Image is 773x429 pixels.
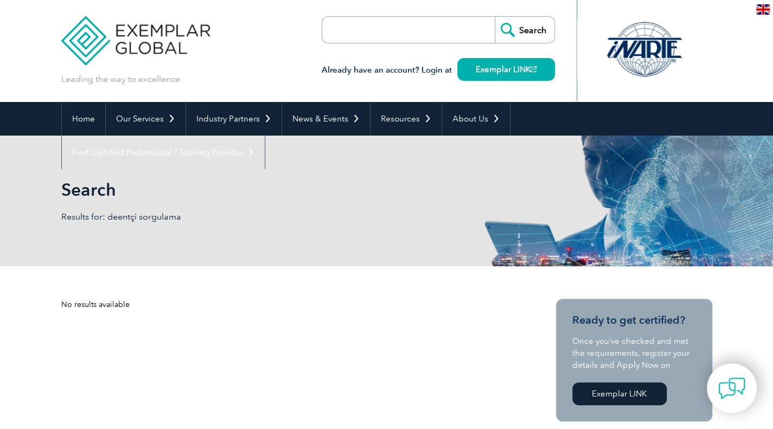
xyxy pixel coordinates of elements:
[572,382,667,405] a: Exemplar LINK
[442,102,510,136] a: About Us
[572,313,696,327] h3: Ready to get certified?
[282,102,370,136] a: News & Events
[61,211,387,223] p: Results for: deentçi sorgulama
[61,299,517,310] div: No results available
[61,179,478,200] h1: Search
[370,102,442,136] a: Resources
[322,63,555,77] h3: Already have an account? Login at
[62,136,265,169] a: Find Certified Professional / Training Provider
[718,375,745,402] img: contact-chat.png
[495,17,554,43] input: Search
[756,4,770,15] img: en
[572,335,696,371] p: Once you’ve checked and met the requirements, register your details and Apply Now on
[61,73,180,85] p: Leading the way to excellence
[531,66,536,72] img: open_square.png
[186,102,282,136] a: Industry Partners
[457,58,555,81] a: Exemplar LINK
[62,102,105,136] a: Home
[106,102,186,136] a: Our Services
